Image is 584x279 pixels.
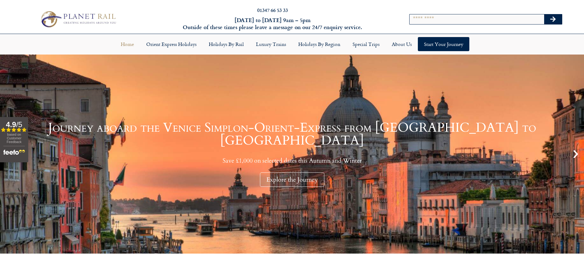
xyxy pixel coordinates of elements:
[3,37,581,51] nav: Menu
[38,9,118,29] img: Planet Rail Train Holidays Logo
[346,37,386,51] a: Special Trips
[140,37,203,51] a: Orient Express Holidays
[571,149,581,159] div: Next slide
[418,37,469,51] a: Start your Journey
[115,37,140,51] a: Home
[250,37,292,51] a: Luxury Trains
[386,37,418,51] a: About Us
[203,37,250,51] a: Holidays by Rail
[157,17,388,31] h6: [DATE] to [DATE] 9am – 5pm Outside of these times please leave a message on our 24/7 enquiry serv...
[257,6,288,13] a: 01347 66 53 33
[544,14,562,24] button: Search
[260,172,324,187] div: Explore the Journey
[292,37,346,51] a: Holidays by Region
[15,121,569,147] h1: Journey aboard the Venice Simplon-Orient-Express from [GEOGRAPHIC_DATA] to [GEOGRAPHIC_DATA]
[15,157,569,164] p: Save £1,000 on selected dates this Autumn and Winter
